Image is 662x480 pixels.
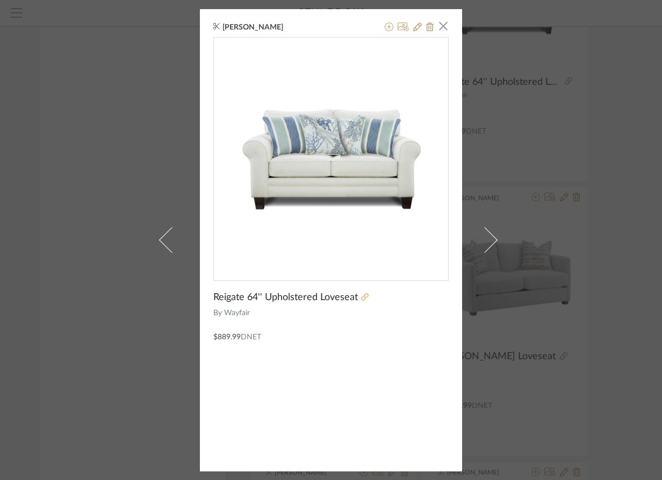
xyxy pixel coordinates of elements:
span: Reigate 64'' Upholstered Loveseat [213,292,358,303]
span: $889.99 [213,333,241,341]
span: DNET [241,333,261,341]
span: By [213,308,222,319]
img: 4ebcf32b-8fad-40ae-b55d-20a4380c29d4_436x436.jpg [214,38,448,272]
span: Wayfair [224,308,449,319]
span: [PERSON_NAME] [222,23,300,32]
div: 0 [214,38,448,272]
button: Close [433,16,454,37]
